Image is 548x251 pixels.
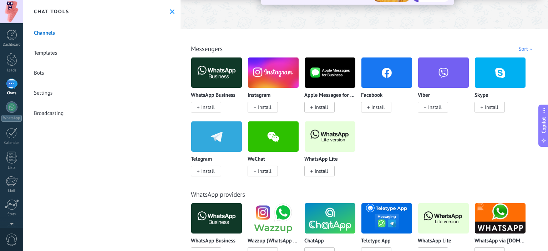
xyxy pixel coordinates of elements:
img: logo_main.png [305,55,355,90]
div: WhatsApp [1,115,22,122]
a: Bots [23,63,181,83]
div: Skype [475,57,531,121]
span: Install [485,104,498,110]
a: Broadcasting [23,103,181,123]
img: skype.png [475,55,526,90]
div: Chats [1,91,22,96]
div: Calendar [1,141,22,145]
img: logo_main.png [191,55,242,90]
span: Install [258,104,272,110]
img: logo_main.png [305,119,355,154]
div: Sort [518,46,535,52]
div: Mail [1,189,22,194]
span: Install [371,104,385,110]
img: viber.png [418,55,469,90]
span: Install [315,104,328,110]
img: wechat.png [248,119,299,154]
div: Instagram [248,57,304,121]
span: Copilot [540,117,547,133]
a: Templates [23,43,181,63]
div: WhatsApp Lite [304,121,361,185]
div: Telegram [191,121,248,185]
p: WhatsApp Lite [418,238,451,244]
p: ChatApp [304,238,324,244]
div: Dashboard [1,42,22,47]
img: logo_main.png [191,201,242,236]
span: Install [201,168,215,174]
div: Viber [418,57,475,121]
img: logo_main.png [475,201,526,236]
a: Channels [23,23,181,43]
img: logo_main.png [361,201,412,236]
span: Install [201,104,215,110]
span: Install [315,168,328,174]
p: WhatsApp Lite [304,156,338,162]
div: WeChat [248,121,304,185]
p: Wazzup (WhatsApp & Instagram) [248,238,299,244]
p: WeChat [248,156,265,162]
img: logo_main.png [305,201,355,236]
div: Leads [1,68,22,73]
a: Settings [23,83,181,103]
div: Facebook [361,57,418,121]
h2: Chat tools [34,8,69,15]
img: facebook.png [361,55,412,90]
p: WhatsApp Business [191,92,235,99]
a: WhatsApp providers [191,190,245,199]
div: Stats [1,212,22,217]
span: Install [428,104,442,110]
p: Apple Messages for Business [304,92,356,99]
img: instagram.png [248,55,299,90]
div: Apple Messages for Business [304,57,361,121]
p: Skype [475,92,488,99]
p: Facebook [361,92,382,99]
p: Telegram [191,156,212,162]
p: WhatsApp via [DOMAIN_NAME] [475,238,526,244]
p: Teletype App [361,238,391,244]
img: logo_main.png [248,201,299,236]
span: Install [258,168,272,174]
img: telegram.png [191,119,242,154]
p: Viber [418,92,430,99]
img: logo_main.png [418,201,469,236]
div: WhatsApp Business [191,57,248,121]
div: Lists [1,166,22,170]
p: Instagram [248,92,270,99]
p: WhatsApp Business [191,238,235,244]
